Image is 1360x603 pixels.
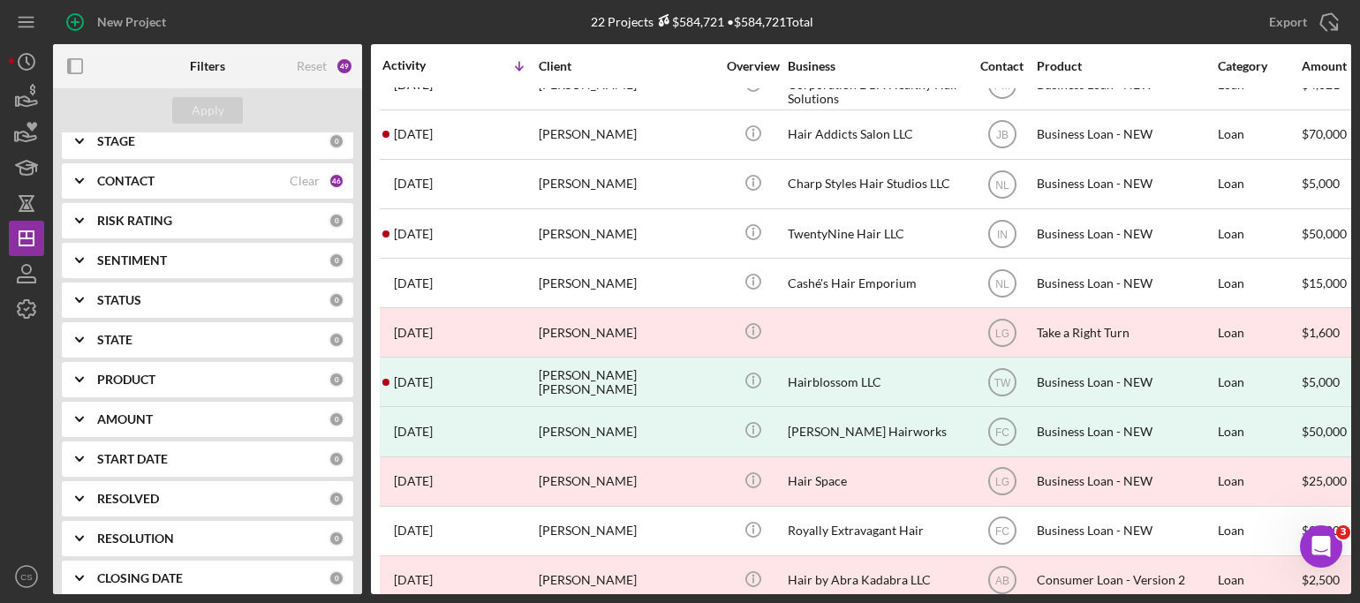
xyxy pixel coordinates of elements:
[1251,4,1351,40] button: Export
[1218,260,1300,306] div: Loan
[788,260,964,306] div: Cashé's Hair Emporium
[1302,126,1347,141] span: $70,000
[97,214,172,228] b: RISK RATING
[1037,458,1213,505] div: Business Loan - NEW
[539,309,715,356] div: [PERSON_NAME]
[329,253,344,268] div: 0
[997,228,1008,240] text: IN
[1218,59,1300,73] div: Category
[539,111,715,158] div: [PERSON_NAME]
[53,4,184,40] button: New Project
[654,14,724,29] div: $584,721
[329,531,344,546] div: 0
[539,508,715,554] div: [PERSON_NAME]
[1218,458,1300,505] div: Loan
[97,452,168,466] b: START DATE
[97,492,159,506] b: RESOLVED
[192,97,224,124] div: Apply
[97,412,153,426] b: AMOUNT
[788,358,964,405] div: Hairblossom LLC
[994,327,1009,339] text: LG
[539,59,715,73] div: Client
[995,129,1008,141] text: JB
[329,213,344,229] div: 0
[969,59,1035,73] div: Contact
[1037,358,1213,405] div: Business Loan - NEW
[394,425,433,439] time: 2024-08-22 16:51
[329,133,344,149] div: 0
[539,210,715,257] div: [PERSON_NAME]
[1218,358,1300,405] div: Loan
[394,474,433,488] time: 2024-07-18 16:18
[1218,111,1300,158] div: Loan
[190,59,225,73] b: Filters
[329,332,344,348] div: 0
[994,376,1010,388] text: TW
[1037,408,1213,455] div: Business Loan - NEW
[1037,161,1213,207] div: Business Loan - NEW
[994,79,1010,92] text: PM
[394,326,433,340] time: 2025-02-04 00:11
[788,408,964,455] div: [PERSON_NAME] Hairworks
[1336,525,1350,539] span: 3
[394,227,433,241] time: 2025-02-26 01:23
[329,491,344,507] div: 0
[97,373,155,387] b: PRODUCT
[539,458,715,505] div: [PERSON_NAME]
[994,575,1009,587] text: AB
[394,276,433,290] time: 2025-02-07 18:19
[1269,4,1307,40] div: Export
[1037,111,1213,158] div: Business Loan - NEW
[1218,408,1300,455] div: Loan
[394,524,433,538] time: 2024-07-10 19:58
[995,525,1009,538] text: FC
[1037,260,1213,306] div: Business Loan - NEW
[1037,59,1213,73] div: Product
[1302,176,1340,191] span: $5,000
[1037,508,1213,554] div: Business Loan - NEW
[9,559,44,594] button: CS
[97,174,155,188] b: CONTACT
[1302,275,1347,290] span: $15,000
[788,210,964,257] div: TwentyNine Hair LLC
[394,127,433,141] time: 2025-05-26 21:26
[995,178,1009,191] text: NL
[97,571,183,585] b: CLOSING DATE
[97,333,132,347] b: STATE
[297,59,327,73] div: Reset
[994,476,1009,488] text: LG
[1037,309,1213,356] div: Take a Right Turn
[539,260,715,306] div: [PERSON_NAME]
[1218,508,1300,554] div: Loan
[382,58,460,72] div: Activity
[329,372,344,388] div: 0
[788,161,964,207] div: Charp Styles Hair Studios LLC
[788,508,964,554] div: Royally Extravagant Hair
[97,531,174,546] b: RESOLUTION
[1037,210,1213,257] div: Business Loan - NEW
[97,134,135,148] b: STAGE
[591,14,813,29] div: 22 Projects • $584,721 Total
[329,451,344,467] div: 0
[336,57,353,75] div: 49
[97,253,167,268] b: SENTIMENT
[1300,525,1342,568] iframe: Intercom live chat
[788,111,964,158] div: Hair Addicts Salon LLC
[539,358,715,405] div: [PERSON_NAME] [PERSON_NAME]
[20,572,32,582] text: CS
[1302,523,1340,538] span: $2,500
[995,426,1009,439] text: FC
[394,177,433,191] time: 2025-03-10 16:43
[1218,309,1300,356] div: Loan
[394,573,433,587] time: 2024-05-14 21:32
[329,570,344,586] div: 0
[329,173,344,189] div: 46
[788,458,964,505] div: Hair Space
[788,59,964,73] div: Business
[539,408,715,455] div: [PERSON_NAME]
[539,161,715,207] div: [PERSON_NAME]
[172,97,243,124] button: Apply
[329,411,344,427] div: 0
[97,293,141,307] b: STATUS
[995,277,1009,290] text: NL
